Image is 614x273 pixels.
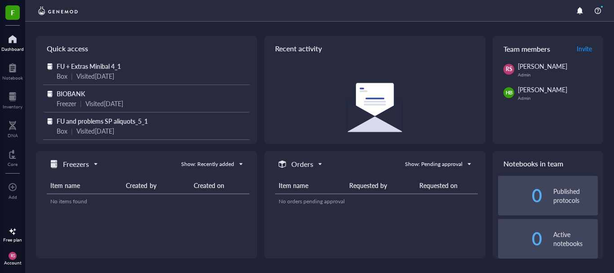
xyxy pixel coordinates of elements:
[57,62,121,71] span: FU + Extras Minibal 4_1
[518,95,598,101] div: Admin
[505,89,512,97] span: HB
[416,177,478,194] th: Requested on
[36,36,257,61] div: Quick access
[405,160,463,168] div: Show: Pending approval
[57,89,85,98] span: BIOBANK
[71,71,73,81] div: |
[498,188,543,203] div: 0
[8,118,18,138] a: DNA
[4,260,22,265] div: Account
[3,104,22,109] div: Inventory
[80,98,82,108] div: |
[8,147,18,167] a: Core
[576,41,592,56] button: Invite
[275,177,346,194] th: Item name
[506,65,512,73] span: RS
[347,83,403,132] img: Empty state
[76,71,114,81] div: Visited [DATE]
[50,197,246,206] div: No items found
[279,197,474,206] div: No orders pending approval
[57,126,67,136] div: Box
[3,237,22,242] div: Free plan
[577,44,592,53] span: Invite
[190,177,249,194] th: Created on
[36,5,80,16] img: genemod-logo
[10,254,14,258] span: RS
[63,159,89,170] h5: Freezers
[518,62,567,71] span: [PERSON_NAME]
[498,232,543,246] div: 0
[493,151,603,176] div: Notebooks in team
[264,36,485,61] div: Recent activity
[47,177,122,194] th: Item name
[346,177,416,194] th: Requested by
[1,46,24,52] div: Dashboard
[8,133,18,138] div: DNA
[518,85,567,94] span: [PERSON_NAME]
[181,160,234,168] div: Show: Recently added
[9,194,17,200] div: Add
[57,116,148,125] span: FU and problems SP aliquots_5_1
[553,187,598,205] div: Published protocols
[291,159,313,170] h5: Orders
[518,72,598,77] div: Admin
[76,126,114,136] div: Visited [DATE]
[553,230,598,248] div: Active notebooks
[8,161,18,167] div: Core
[3,90,22,109] a: Inventory
[2,61,23,81] a: Notebook
[11,7,15,18] span: F
[493,36,603,61] div: Team members
[57,71,67,81] div: Box
[71,126,73,136] div: |
[122,177,190,194] th: Created by
[1,32,24,52] a: Dashboard
[2,75,23,81] div: Notebook
[57,98,76,108] div: Freezer
[85,98,123,108] div: Visited [DATE]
